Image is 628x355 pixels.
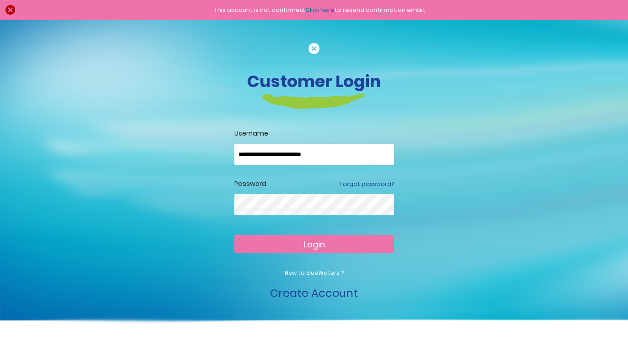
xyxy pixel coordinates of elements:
label: Username [234,129,394,138]
a: Create Account [270,285,358,300]
a: Click here [305,5,335,14]
a: Forgot password? [340,180,394,188]
label: Password [234,179,266,189]
span: Login [303,239,325,250]
h3: Customer Login [60,71,568,91]
img: cancel [309,43,319,54]
img: login-heading-border.png [262,93,367,109]
div: This account is not confirmed. to resend confirmation email. [21,5,619,15]
p: New to BlueWaters ? [234,269,394,277]
button: Login [234,235,394,253]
